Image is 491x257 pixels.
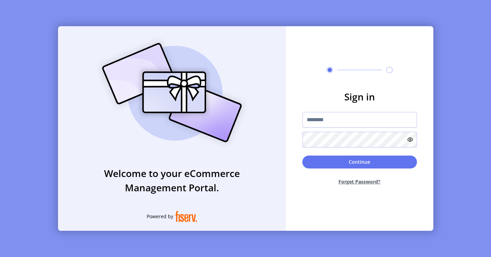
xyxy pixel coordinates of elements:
img: card_Illustration.svg [92,35,252,150]
button: Continue [302,156,417,168]
h3: Sign in [302,90,417,104]
span: Powered by [147,213,173,220]
button: Forget Password? [302,173,417,191]
h3: Welcome to your eCommerce Management Portal. [58,166,286,195]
